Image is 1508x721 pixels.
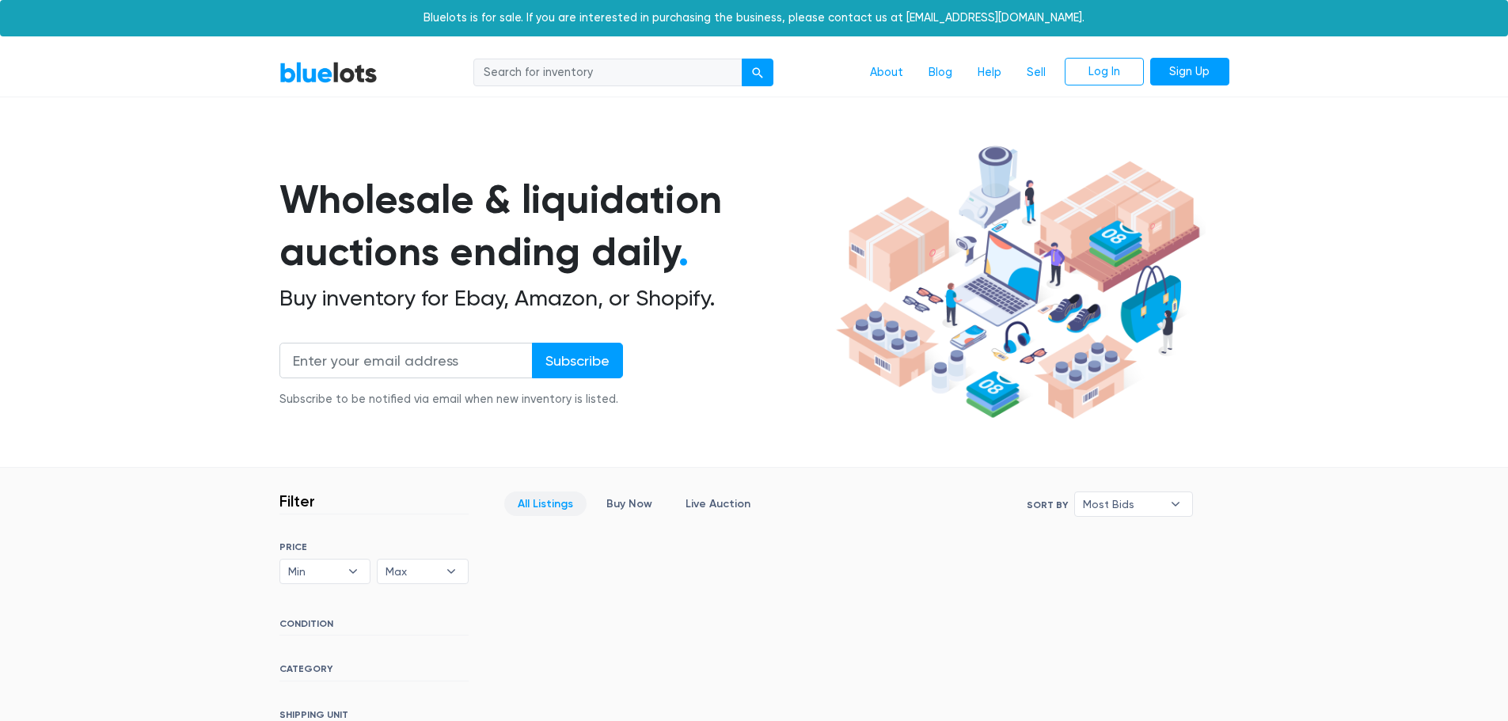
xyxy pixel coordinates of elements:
[857,58,916,88] a: About
[1027,498,1068,512] label: Sort By
[1150,58,1229,86] a: Sign Up
[435,560,468,583] b: ▾
[965,58,1014,88] a: Help
[672,491,764,516] a: Live Auction
[336,560,370,583] b: ▾
[279,61,378,84] a: BlueLots
[279,173,830,279] h1: Wholesale & liquidation auctions ending daily
[279,491,315,510] h3: Filter
[1083,492,1162,516] span: Most Bids
[279,391,623,408] div: Subscribe to be notified via email when new inventory is listed.
[386,560,438,583] span: Max
[1065,58,1144,86] a: Log In
[279,343,533,378] input: Enter your email address
[279,541,469,552] h6: PRICE
[279,285,830,312] h2: Buy inventory for Ebay, Amazon, or Shopify.
[288,560,340,583] span: Min
[504,491,587,516] a: All Listings
[279,618,469,636] h6: CONDITION
[678,228,689,275] span: .
[473,59,743,87] input: Search for inventory
[1014,58,1058,88] a: Sell
[916,58,965,88] a: Blog
[532,343,623,378] input: Subscribe
[279,663,469,681] h6: CATEGORY
[1159,492,1192,516] b: ▾
[593,491,666,516] a: Buy Now
[830,139,1206,427] img: hero-ee84e7d0318cb26816c560f6b4441b76977f77a177738b4e94f68c95b2b83dbb.png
